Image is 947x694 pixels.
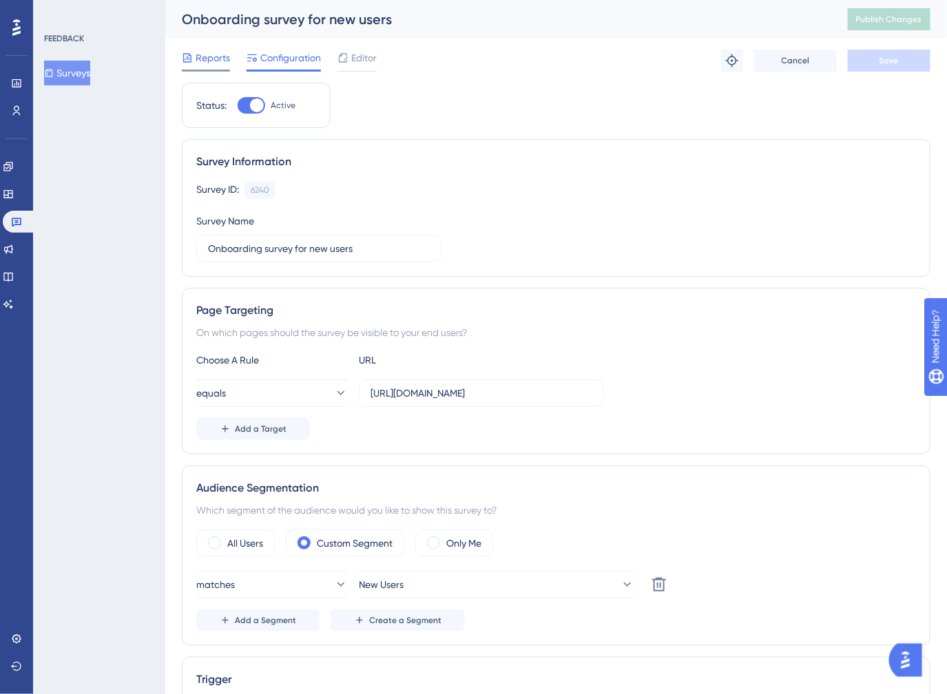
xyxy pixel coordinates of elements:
[317,535,393,551] label: Custom Segment
[196,418,310,440] button: Add a Target
[856,14,922,25] span: Publish Changes
[196,576,235,593] span: matches
[446,535,481,551] label: Only Me
[196,609,320,631] button: Add a Segment
[260,50,321,66] span: Configuration
[196,154,916,170] div: Survey Information
[196,302,916,319] div: Page Targeting
[196,385,226,401] span: equals
[44,61,90,85] button: Surveys
[227,535,263,551] label: All Users
[848,50,930,72] button: Save
[44,33,84,44] div: FEEDBACK
[880,55,899,66] span: Save
[782,55,810,66] span: Cancel
[196,502,916,518] div: Which segment of the audience would you like to show this survey to?
[848,8,930,30] button: Publish Changes
[196,480,916,496] div: Audience Segmentation
[196,213,254,229] div: Survey Name
[359,576,404,593] span: New Users
[889,640,930,681] iframe: UserGuiding AI Assistant Launcher
[196,571,348,598] button: matches
[208,241,430,256] input: Type your Survey name
[196,324,916,341] div: On which pages should the survey be visible to your end users?
[371,386,592,401] input: yourwebsite.com/path
[196,50,230,66] span: Reports
[359,352,510,368] div: URL
[351,50,377,66] span: Editor
[251,185,269,196] div: 6240
[196,181,239,199] div: Survey ID:
[754,50,837,72] button: Cancel
[235,615,296,626] span: Add a Segment
[196,352,348,368] div: Choose A Rule
[196,671,916,688] div: Trigger
[196,97,227,114] div: Status:
[182,10,813,29] div: Onboarding survey for new users
[331,609,465,631] button: Create a Segment
[271,100,295,111] span: Active
[196,379,348,407] button: equals
[369,615,441,626] span: Create a Segment
[359,571,634,598] button: New Users
[32,3,86,20] span: Need Help?
[235,423,287,434] span: Add a Target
